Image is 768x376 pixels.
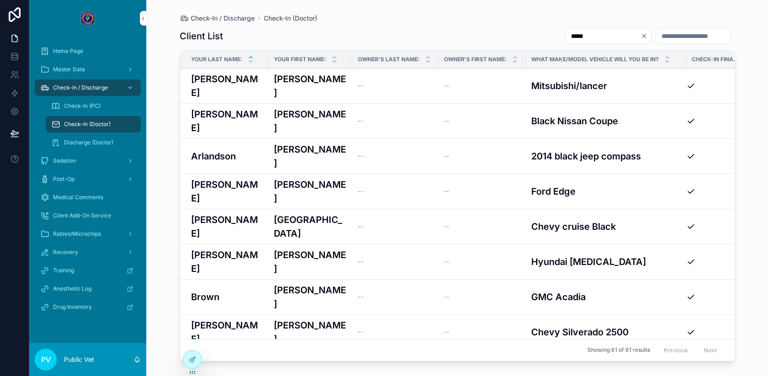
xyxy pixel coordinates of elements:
h3: Brown [191,290,219,304]
a: [PERSON_NAME] [274,248,347,275]
span: -- [358,293,363,301]
a: -- [358,328,433,336]
span: -- [358,328,363,336]
a: -- [444,328,520,336]
h1: Client List [180,30,223,42]
a: Discharge (Doctor) [46,134,141,151]
span: Rabies/Microchips [53,230,101,238]
a: Sedation [35,153,141,169]
a: -- [444,258,520,265]
span: Check-In (PC) [64,102,101,110]
span: Your First Name: [274,56,326,63]
a: Anesthetic Log [35,281,141,297]
a: Mitsubishi/lancer [531,79,681,93]
a: Client Add-On Service [35,207,141,224]
a: 2014 black jeep compass [531,149,681,163]
span: Check-In / Discharge [53,84,108,91]
a: -- [358,188,433,195]
h3: Arlandson [191,149,236,163]
a: Post-Op [35,171,141,187]
a: Home Page [35,43,141,59]
span: Check-In / Discharge [191,14,255,23]
a: [PERSON_NAME] [274,283,347,311]
a: [GEOGRAPHIC_DATA] [274,213,347,240]
a: [PERSON_NAME] [274,178,347,205]
a: -- [358,117,433,125]
span: -- [358,223,363,230]
a: -- [444,293,520,301]
a: [PERSON_NAME] [274,318,347,346]
h3: Mitsubishi/lancer [531,79,607,93]
h3: 2014 black jeep compass [531,149,641,163]
span: -- [358,153,363,160]
a: [PERSON_NAME] [191,213,263,240]
span: -- [444,82,449,90]
a: -- [358,293,433,301]
span: -- [358,117,363,125]
span: Discharge (Doctor) [64,139,113,146]
a: Master Data [35,61,141,78]
a: Check-In / Discharge [180,14,255,23]
button: Clear [640,32,651,40]
a: [PERSON_NAME] [191,178,263,205]
a: Check-In / Discharge [35,79,141,96]
span: Owner's Last Name: [358,56,420,63]
a: -- [444,188,520,195]
a: -- [444,223,520,230]
a: Rabies/Microchips [35,226,141,242]
span: Medical Comments [53,194,103,201]
a: Training [35,262,141,279]
span: Post-Op [53,175,75,183]
a: Check-In (Doctor) [264,14,317,23]
span: Recovery [53,249,78,256]
span: -- [358,258,363,265]
div: scrollable content [29,37,146,327]
a: Arlandson [191,149,263,163]
span: -- [444,258,449,265]
a: [PERSON_NAME] [274,107,347,135]
span: Your Last Name: [191,56,242,63]
a: [PERSON_NAME] [191,248,263,275]
h3: Ford Edge [531,185,576,198]
h3: Black Nissan Coupe [531,114,618,128]
p: Public Vet [64,355,94,364]
a: -- [358,258,433,265]
span: -- [444,153,449,160]
span: -- [444,223,449,230]
a: Ford Edge [531,185,681,198]
a: -- [444,82,520,90]
span: -- [444,328,449,336]
a: -- [358,153,433,160]
a: [PERSON_NAME] [274,72,347,100]
span: -- [358,82,363,90]
span: Master Data [53,66,85,73]
a: Hyundai [MEDICAL_DATA] [531,255,681,269]
a: Black Nissan Coupe [531,114,681,128]
span: What Make/Model Vehicle Will You Be In? [531,56,659,63]
span: -- [358,188,363,195]
span: -- [444,188,449,195]
span: -- [444,293,449,301]
span: Training [53,267,74,274]
a: [PERSON_NAME] [191,107,263,135]
a: Brown [191,290,263,304]
a: Check-In (Doctor) [46,116,141,132]
span: PV [41,354,51,365]
a: GMC Acadia [531,290,681,304]
a: [PERSON_NAME] [191,72,263,100]
a: [PERSON_NAME] [274,143,347,170]
h3: Hyundai [MEDICAL_DATA] [531,255,646,269]
h3: Chevy cruise Black [531,220,616,233]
